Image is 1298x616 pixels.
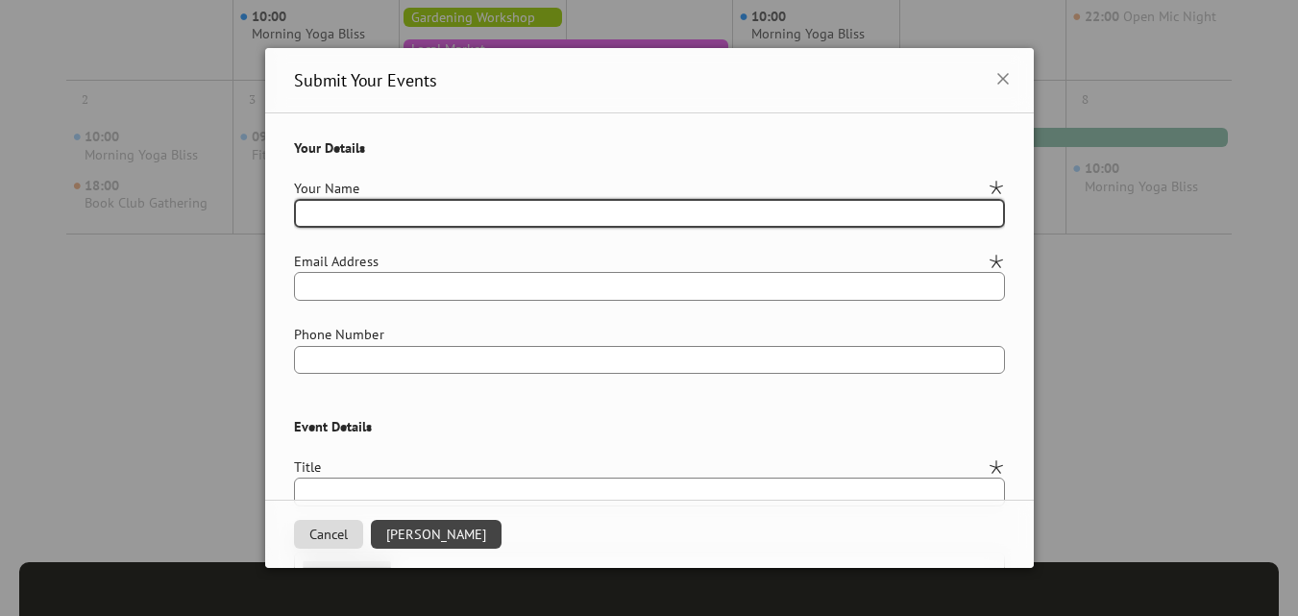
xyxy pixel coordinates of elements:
div: Your Name [294,178,984,199]
button: Cancel [294,520,363,549]
div: Phone Number [294,324,1001,345]
button: [PERSON_NAME] [371,520,502,549]
div: Title [294,456,984,478]
div: Email Address [294,251,984,272]
span: Event Details [294,397,372,437]
span: Submit Your Events [294,67,437,93]
span: Your Details [294,137,365,159]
